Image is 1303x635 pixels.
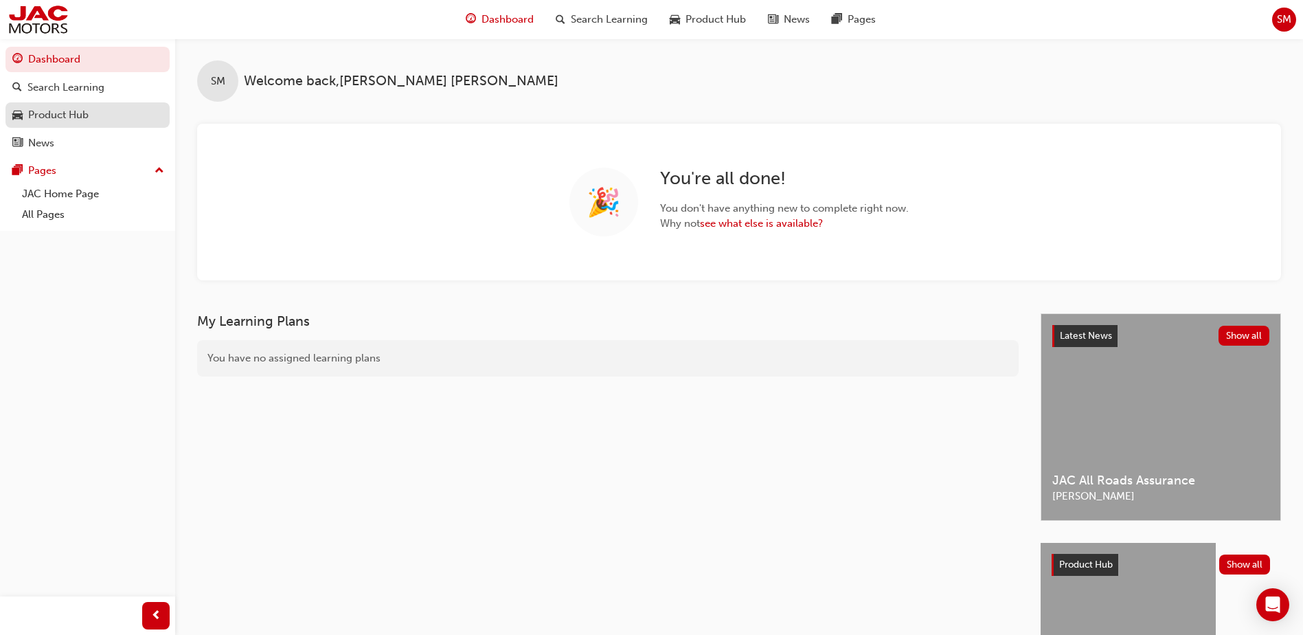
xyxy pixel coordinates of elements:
a: Latest NewsShow all [1052,325,1269,347]
span: pages-icon [832,11,842,28]
span: Product Hub [686,12,746,27]
h2: You ' re all done! [660,168,909,190]
button: Show all [1219,326,1270,346]
button: Pages [5,158,170,183]
a: see what else is available? [700,217,823,230]
a: car-iconProduct Hub [659,5,757,34]
a: guage-iconDashboard [455,5,545,34]
span: car-icon [12,109,23,122]
a: All Pages [16,204,170,225]
a: pages-iconPages [821,5,887,34]
span: pages-icon [12,165,23,177]
h3: My Learning Plans [197,313,1019,329]
span: Latest News [1060,330,1112,342]
span: Pages [848,12,876,27]
img: jac-portal [7,4,69,35]
span: Dashboard [481,12,534,27]
span: news-icon [768,11,778,28]
span: guage-icon [466,11,476,28]
span: Why not [660,216,909,232]
a: search-iconSearch Learning [545,5,659,34]
div: Product Hub [28,107,89,123]
span: search-icon [556,11,565,28]
div: News [28,135,54,151]
span: 🎉 [587,194,621,210]
span: car-icon [670,11,680,28]
span: [PERSON_NAME] [1052,489,1269,504]
span: guage-icon [12,54,23,66]
span: prev-icon [151,608,161,625]
a: JAC Home Page [16,183,170,205]
span: SM [211,74,225,89]
div: Search Learning [27,80,104,96]
span: You don ' t have anything new to complete right now. [660,201,909,216]
button: Show all [1219,555,1271,575]
a: News [5,131,170,156]
span: SM [1277,12,1291,27]
button: DashboardSearch LearningProduct HubNews [5,44,170,158]
a: Dashboard [5,47,170,72]
span: up-icon [155,162,164,180]
span: News [784,12,810,27]
a: Product HubShow all [1052,554,1270,576]
a: Product Hub [5,102,170,128]
span: Search Learning [571,12,648,27]
span: Product Hub [1059,559,1113,570]
span: news-icon [12,137,23,150]
span: search-icon [12,82,22,94]
span: JAC All Roads Assurance [1052,473,1269,489]
a: news-iconNews [757,5,821,34]
button: SM [1272,8,1296,32]
div: Open Intercom Messenger [1256,588,1289,621]
span: Welcome back , [PERSON_NAME] [PERSON_NAME] [244,74,558,89]
a: Search Learning [5,75,170,100]
div: You have no assigned learning plans [197,340,1019,377]
div: Pages [28,163,56,179]
a: Latest NewsShow allJAC All Roads Assurance[PERSON_NAME] [1041,313,1281,521]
